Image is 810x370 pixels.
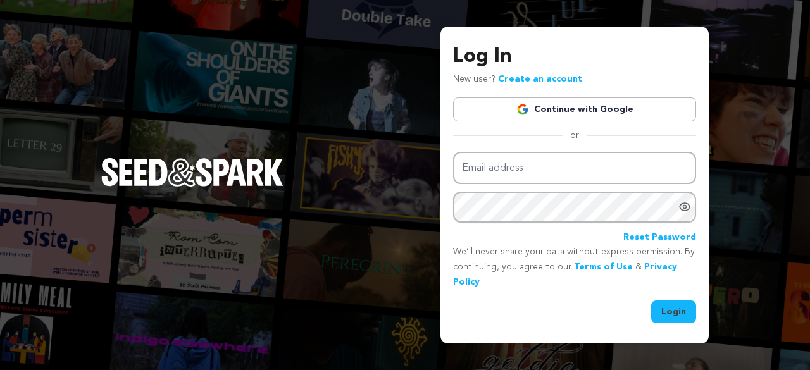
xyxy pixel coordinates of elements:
[453,72,582,87] p: New user?
[623,230,696,245] a: Reset Password
[453,152,696,184] input: Email address
[453,245,696,290] p: We’ll never share your data without express permission. By continuing, you agree to our & .
[453,262,677,287] a: Privacy Policy
[574,262,633,271] a: Terms of Use
[453,42,696,72] h3: Log In
[651,300,696,323] button: Login
[563,129,587,142] span: or
[498,75,582,83] a: Create an account
[453,97,696,121] a: Continue with Google
[101,158,283,211] a: Seed&Spark Homepage
[516,103,529,116] img: Google logo
[101,158,283,186] img: Seed&Spark Logo
[678,200,691,213] a: Show password as plain text. Warning: this will display your password on the screen.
